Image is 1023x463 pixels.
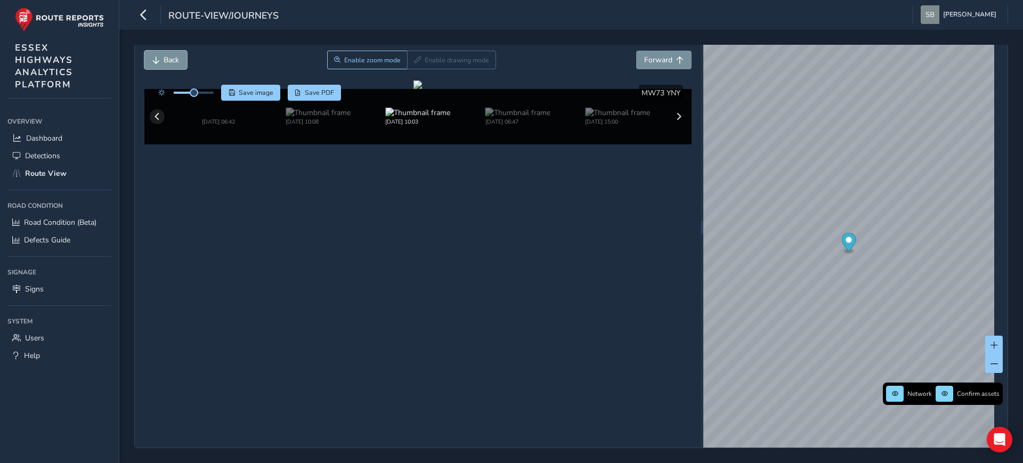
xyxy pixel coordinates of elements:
[921,5,1000,24] button: [PERSON_NAME]
[7,264,111,280] div: Signage
[239,88,273,97] span: Save image
[221,85,280,101] button: Save
[288,85,342,101] button: PDF
[636,51,692,69] button: Forward
[25,284,44,294] span: Signs
[644,55,672,65] span: Forward
[943,5,996,24] span: [PERSON_NAME]
[25,151,60,161] span: Detections
[7,165,111,182] a: Route View
[907,389,932,398] span: Network
[987,427,1012,452] div: Open Intercom Messenger
[24,351,40,361] span: Help
[7,147,111,165] a: Detections
[957,389,1000,398] span: Confirm assets
[286,108,351,118] img: Thumbnail frame
[26,133,62,143] span: Dashboard
[25,333,44,343] span: Users
[485,108,550,118] img: Thumbnail frame
[144,51,187,69] button: Back
[202,118,235,126] div: [DATE] 06:42
[7,198,111,214] div: Road Condition
[485,118,550,126] div: [DATE] 06:47
[642,88,680,98] span: MW73 YNY
[305,88,334,97] span: Save PDF
[25,168,67,178] span: Route View
[7,347,111,364] a: Help
[7,329,111,347] a: Users
[585,118,650,126] div: [DATE] 15:00
[7,129,111,147] a: Dashboard
[921,5,939,24] img: diamond-layout
[344,56,401,64] span: Enable zoom mode
[585,108,650,118] img: Thumbnail frame
[7,231,111,249] a: Defects Guide
[7,280,111,298] a: Signs
[385,108,450,118] img: Thumbnail frame
[15,42,73,91] span: ESSEX HIGHWAYS ANALYTICS PLATFORM
[168,9,279,24] span: route-view/journeys
[24,217,96,228] span: Road Condition (Beta)
[7,214,111,231] a: Road Condition (Beta)
[15,7,104,31] img: rr logo
[286,118,351,126] div: [DATE] 10:08
[385,118,450,126] div: [DATE] 10:03
[164,55,179,65] span: Back
[327,51,408,69] button: Zoom
[7,313,111,329] div: System
[7,113,111,129] div: Overview
[24,235,70,245] span: Defects Guide
[841,233,856,255] div: Map marker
